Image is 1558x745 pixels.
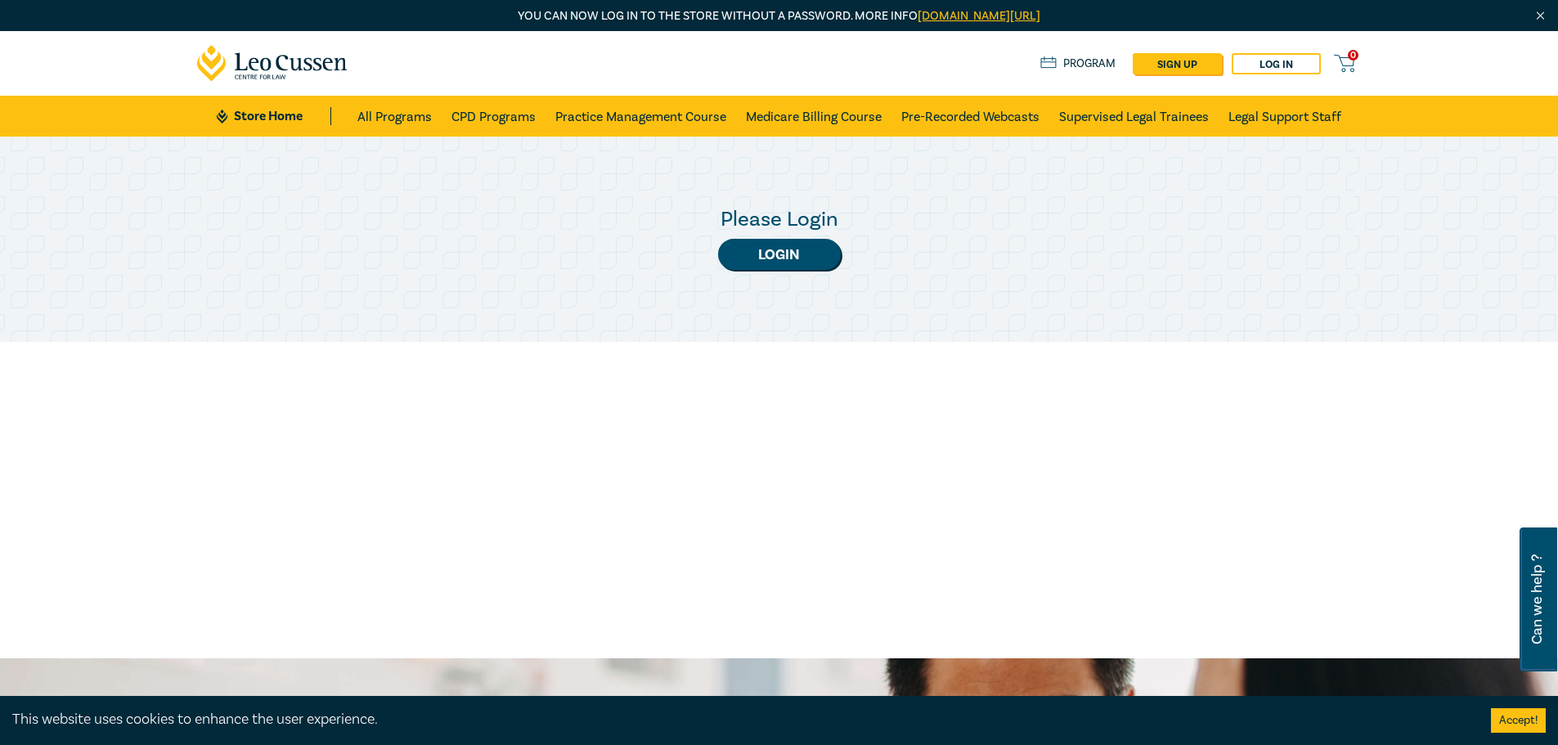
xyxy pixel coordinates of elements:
[1491,708,1546,733] button: Accept cookies
[718,239,841,270] a: Login
[12,709,1466,730] div: This website uses cookies to enhance the user experience.
[555,96,726,137] a: Practice Management Course
[918,8,1040,24] a: [DOMAIN_NAME][URL]
[1040,55,1116,73] a: Program
[1133,53,1222,74] a: sign up
[197,7,1362,25] p: You can now log in to the store without a password. More info
[217,107,330,125] a: Store Home
[1529,537,1545,662] span: Can we help ?
[746,96,882,137] a: Medicare Billing Course
[357,96,432,137] a: All Programs
[1059,96,1209,137] a: Supervised Legal Trainees
[1228,96,1341,137] a: Legal Support Staff
[1348,50,1358,61] span: 0
[1533,9,1547,23] img: Close
[1232,53,1321,74] a: Log in
[901,96,1039,137] a: Pre-Recorded Webcasts
[451,96,536,137] a: CPD Programs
